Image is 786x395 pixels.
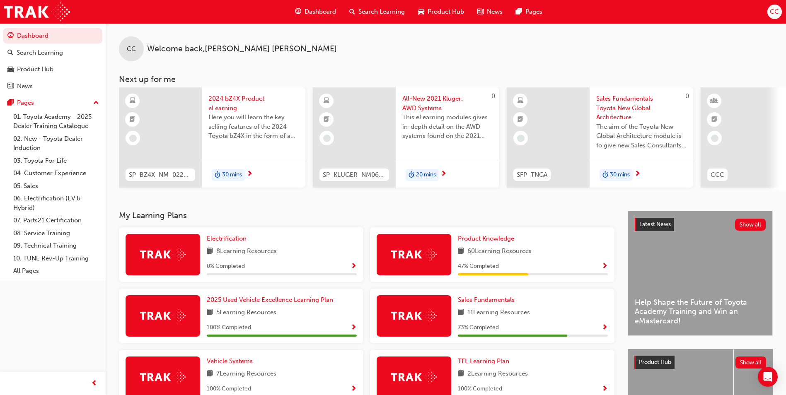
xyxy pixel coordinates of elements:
span: The aim of the Toyota New Global Architecture module is to give new Sales Consultants and Sales P... [596,122,687,150]
div: Product Hub [17,65,53,74]
a: Vehicle Systems [207,356,256,366]
span: CC [770,7,779,17]
button: CC [767,5,782,19]
a: Latest NewsShow all [635,218,766,231]
span: Show Progress [602,324,608,332]
span: search-icon [7,49,13,57]
span: next-icon [247,171,253,178]
span: Show Progress [351,324,357,332]
span: learningRecordVerb_NONE-icon [323,135,331,142]
a: search-iconSearch Learning [343,3,411,20]
a: Sales Fundamentals [458,295,518,305]
span: 0 % Completed [207,262,245,271]
span: car-icon [418,7,424,17]
span: booktick-icon [324,114,329,125]
h3: Next up for me [106,75,786,84]
h3: My Learning Plans [119,211,614,220]
a: 05. Sales [10,180,102,193]
span: 100 % Completed [207,323,251,332]
a: 0SP_KLUGER_NM0621_EL03All-New 2021 Kluger: AWD SystemsThis eLearning modules gives in-depth detai... [313,87,499,188]
span: duration-icon [215,170,220,181]
span: CCC [711,170,724,180]
span: learningResourceType_ELEARNING-icon [324,96,329,106]
span: 47 % Completed [458,262,499,271]
img: Trak [391,248,437,261]
span: news-icon [477,7,484,17]
a: News [3,79,102,94]
a: 2025 Used Vehicle Excellence Learning Plan [207,295,336,305]
a: Product Knowledge [458,234,518,243]
span: 30 mins [610,170,630,180]
a: Product Hub [3,62,102,77]
a: Product HubShow all [634,356,766,369]
span: 0 [685,92,689,100]
button: Show Progress [602,384,608,394]
span: 30 mins [222,170,242,180]
span: Product Knowledge [458,235,514,242]
a: Dashboard [3,28,102,43]
span: guage-icon [295,7,301,17]
span: learningResourceType_INSTRUCTOR_LED-icon [711,96,717,106]
span: news-icon [7,83,14,90]
span: Here you will learn the key selling features of the 2024 Toyota bZ4X in the form of a virtual 6-p... [208,113,299,141]
div: Search Learning [17,48,63,58]
span: All-New 2021 Kluger: AWD Systems [402,94,493,113]
a: 07. Parts21 Certification [10,214,102,227]
span: CC [127,44,136,54]
span: 0 [491,92,495,100]
span: book-icon [458,369,464,379]
div: News [17,82,33,91]
span: learningRecordVerb_NONE-icon [129,135,137,142]
a: 08. Service Training [10,227,102,240]
span: car-icon [7,66,14,73]
span: book-icon [207,308,213,318]
button: Pages [3,95,102,111]
span: next-icon [634,171,641,178]
span: News [487,7,503,17]
button: Show Progress [351,384,357,394]
span: learningResourceType_ELEARNING-icon [518,96,523,106]
span: booktick-icon [711,114,717,125]
a: 09. Technical Training [10,239,102,252]
a: car-iconProduct Hub [411,3,471,20]
span: booktick-icon [518,114,523,125]
span: guage-icon [7,32,14,40]
span: Search Learning [358,7,405,17]
a: 10. TUNE Rev-Up Training [10,252,102,265]
span: Show Progress [602,263,608,270]
span: Welcome back , [PERSON_NAME] [PERSON_NAME] [147,44,337,54]
a: 01. Toyota Academy - 2025 Dealer Training Catalogue [10,111,102,132]
span: learningResourceType_ELEARNING-icon [130,96,135,106]
span: 11 Learning Resources [467,308,530,318]
span: 2024 bZ4X Product eLearning [208,94,299,113]
span: SP_KLUGER_NM0621_EL03 [323,170,386,180]
span: book-icon [207,369,213,379]
span: Product Hub [639,359,671,366]
a: Latest NewsShow allHelp Shape the Future of Toyota Academy Training and Win an eMastercard! [628,211,773,336]
span: book-icon [207,246,213,257]
button: Show all [735,219,766,231]
img: Trak [140,371,186,383]
span: 100 % Completed [207,384,251,394]
span: next-icon [440,171,447,178]
button: Show Progress [351,261,357,272]
span: Latest News [639,221,671,228]
span: Show Progress [351,263,357,270]
span: 7 Learning Resources [216,369,276,379]
span: 2 Learning Resources [467,369,528,379]
a: All Pages [10,265,102,277]
span: SP_BZ4X_NM_0224_EL01 [129,170,192,180]
span: 2025 Used Vehicle Excellence Learning Plan [207,296,333,303]
span: Pages [525,7,542,17]
button: Show Progress [602,261,608,272]
span: This eLearning modules gives in-depth detail on the AWD systems found on the 2021 Kluger. [402,113,493,141]
a: guage-iconDashboard [288,3,343,20]
span: 8 Learning Resources [216,246,277,257]
span: Product Hub [428,7,464,17]
button: Show Progress [602,323,608,333]
span: Help Shape the Future of Toyota Academy Training and Win an eMastercard! [635,298,766,326]
span: 60 Learning Resources [467,246,532,257]
a: Search Learning [3,45,102,60]
img: Trak [140,248,186,261]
